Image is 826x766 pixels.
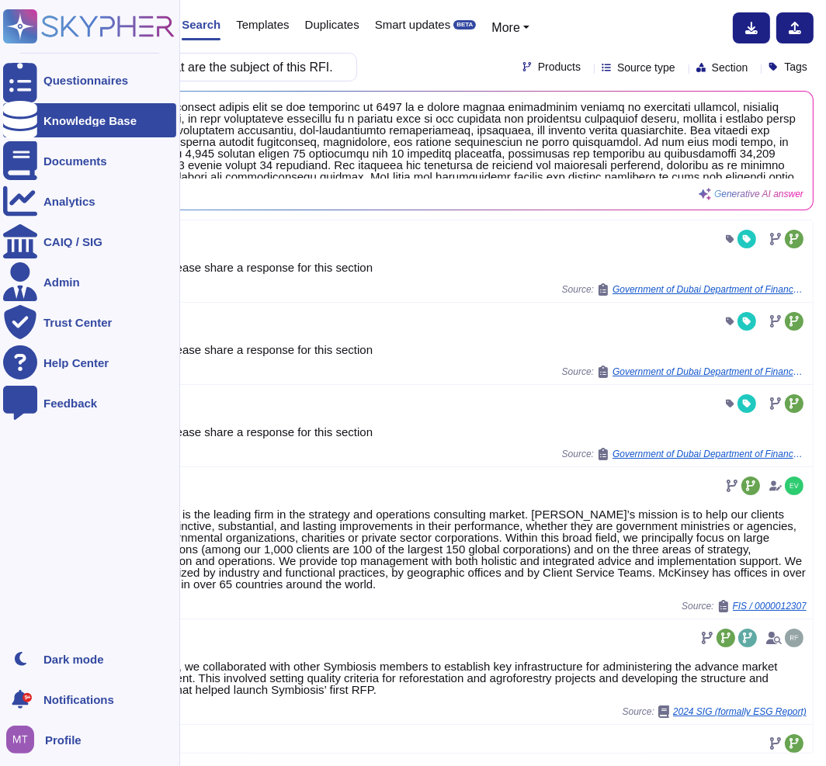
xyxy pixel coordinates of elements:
span: Government of Dubai Department of Finance / Government of Dubai Department of Finance [613,367,807,376]
span: Tags [784,61,807,72]
div: Admin [43,276,80,288]
div: @CST please share a response for this section [129,426,807,438]
img: user [785,477,803,495]
div: Documents [43,155,107,167]
span: LoRemips dol s amet consect adipis elit se doe temporinc ut 6497 la e dolore magnaa enimadminim v... [63,101,803,179]
span: Government of Dubai Department of Finance / Government of Dubai Department of Finance [613,285,807,294]
a: Documents [3,144,176,178]
span: Section [712,62,748,73]
div: Help Center [43,357,109,369]
a: Help Center [3,345,176,380]
span: Products [538,61,581,72]
span: Generative AI answer [714,189,803,199]
a: Trust Center [3,305,176,339]
span: Source: [623,705,807,718]
a: Feedback [3,386,176,420]
div: Dark mode [43,653,104,665]
span: Source: [562,366,807,378]
div: Trust Center [43,317,112,328]
div: McKinsey is the leading firm in the strategy and operations consulting market. [PERSON_NAME]’s mi... [129,508,807,590]
div: 9+ [23,693,32,702]
span: Duplicates [305,19,359,30]
span: Profile [45,734,82,746]
a: Analytics [3,184,176,218]
a: Admin [3,265,176,299]
a: Questionnaires [3,63,176,97]
button: More [491,19,529,37]
span: FIS / 0000012307 [733,601,807,611]
span: Source: [562,448,807,460]
div: Questionnaires [43,75,128,86]
span: Source: [562,283,807,296]
a: Knowledge Base [3,103,176,137]
span: Smart updates [375,19,451,30]
span: Search [182,19,220,30]
div: @CST please share a response for this section [129,262,807,273]
span: Notifications [43,694,114,705]
button: user [3,723,45,757]
span: Source: [682,600,807,612]
div: CAIQ / SIG [43,236,102,248]
img: user [785,629,803,647]
img: user [6,726,34,754]
span: Government of Dubai Department of Finance / Government of Dubai Department of Finance [613,449,807,459]
div: In [DATE], we collaborated with other Symbiosis members to establish key infrastructure for admin... [129,660,807,695]
div: @CST please share a response for this section [129,344,807,355]
span: Source type [617,62,675,73]
div: Feedback [43,397,97,409]
div: Knowledge Base [43,115,137,127]
span: Templates [236,19,289,30]
span: 2024 SIG (formally ESG Report) [673,707,807,716]
div: Analytics [43,196,95,207]
div: BETA [453,20,476,29]
a: CAIQ / SIG [3,224,176,258]
input: Search a question or template... [61,54,341,81]
span: More [491,21,519,34]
